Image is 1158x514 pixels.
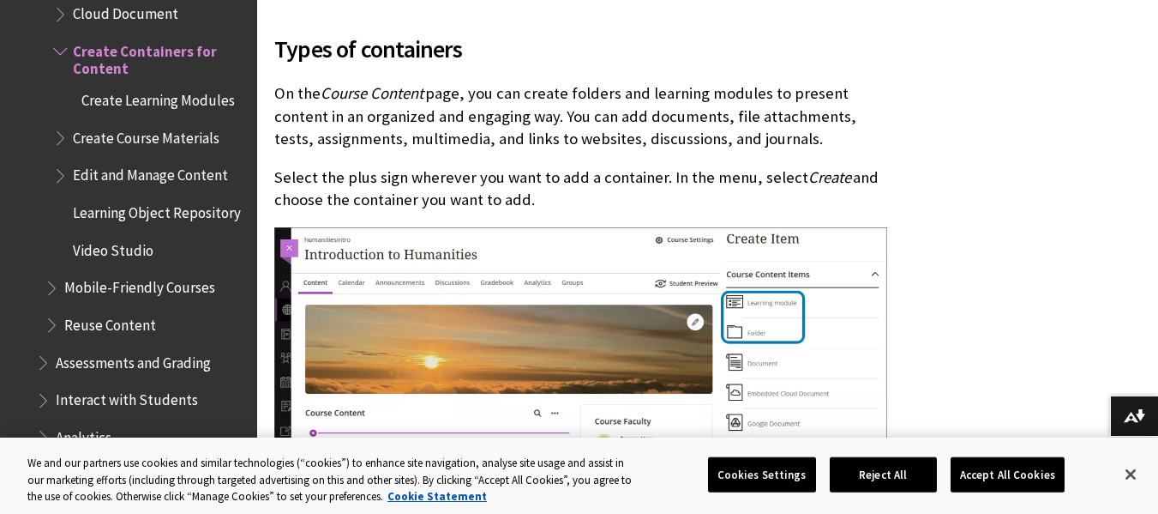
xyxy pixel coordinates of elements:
span: Video Studio [73,236,153,259]
span: Learning Object Repository [73,198,241,221]
button: Close [1112,456,1149,493]
span: Create [808,167,851,187]
span: Edit and Manage Content [73,161,228,184]
span: Analytics [56,423,111,446]
span: Create Containers for Content [73,37,245,77]
span: Reuse Content [64,311,156,334]
p: Select the plus sign wherever you want to add a container. In the menu, select and choose the con... [274,166,887,211]
p: On the page, you can create folders and learning modules to present content in an organized and e... [274,82,887,150]
span: Assessments and Grading [56,348,211,372]
span: Mobile-Friendly Courses [64,274,215,297]
span: Types of containers [274,31,887,67]
a: More information about your privacy, opens in a new tab [387,489,487,504]
button: Accept All Cookies [951,457,1065,493]
button: Reject All [830,457,937,493]
div: We and our partners use cookies and similar technologies (“cookies”) to enhance site navigation, ... [27,455,637,505]
span: Course Content [321,83,423,103]
button: Cookies Settings [708,457,816,493]
span: Create Course Materials [73,124,219,147]
span: Create Learning Modules [81,86,235,109]
span: Interact with Students [56,386,198,409]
